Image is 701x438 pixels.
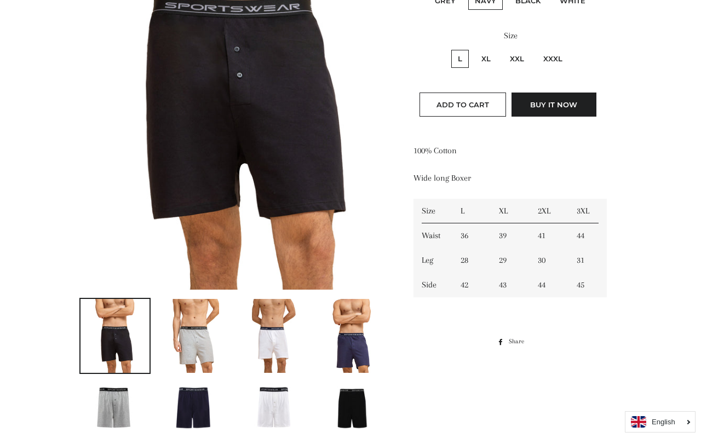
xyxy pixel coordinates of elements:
button: Add to Cart [420,93,506,117]
img: Load image into Gallery viewer, Men&#39;s 100% Cotton Boxers [249,299,298,373]
a: English [631,416,689,428]
td: 39 [491,223,530,248]
td: L [452,199,491,223]
img: Load image into Gallery viewer, Men&#39;s 100% Cotton Boxers [239,383,308,429]
label: XXL [503,50,531,68]
label: L [451,50,469,68]
i: English [652,418,675,425]
td: XL [491,199,530,223]
td: 44 [568,223,607,248]
td: 3XL [568,199,607,223]
span: Share [509,336,530,348]
td: 44 [530,273,568,297]
td: 31 [568,248,607,273]
td: 28 [452,248,491,273]
label: XL [475,50,497,68]
td: 30 [530,248,568,273]
td: 29 [491,248,530,273]
td: 2XL [530,199,568,223]
p: Wide long Boxer [413,171,608,185]
td: 45 [568,273,607,297]
td: Waist [413,223,452,248]
label: Size [413,29,608,43]
td: 43 [491,273,530,297]
span: Add to Cart [436,100,489,109]
label: XXXL [537,50,569,68]
td: 41 [530,223,568,248]
img: Load image into Gallery viewer, Men&#39;s 100% Cotton Boxers [170,299,219,373]
img: Load image into Gallery viewer, Men&#39;s 100% Cotton Boxers [160,383,229,429]
img: Load image into Gallery viewer, Men&#39;s 100% Cotton Boxers [329,299,378,373]
td: 42 [452,273,491,297]
td: Leg [413,248,452,273]
img: Load image into Gallery viewer, Men&#39;s 100% Cotton Boxers [81,383,150,429]
p: 100% Cotton [413,144,608,158]
img: Load image into Gallery viewer, Men&#39;s 100% Cotton Boxers [319,383,388,429]
img: Load image into Gallery viewer, Men&#39;s 100% Cotton Boxers [90,299,140,373]
button: Buy it now [512,93,596,117]
td: Side [413,273,452,297]
td: Size [413,199,452,223]
td: 36 [452,223,491,248]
